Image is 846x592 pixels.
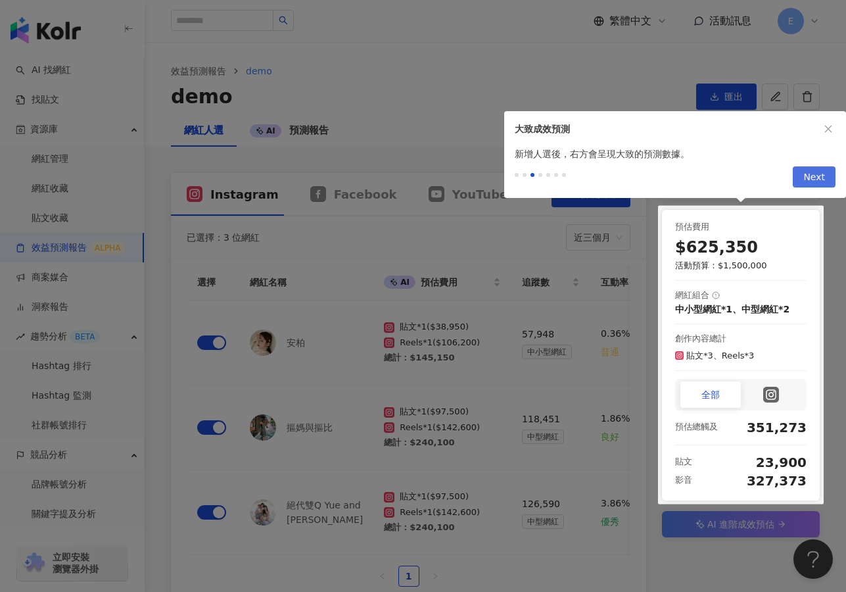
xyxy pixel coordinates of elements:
button: Next [793,166,835,187]
button: close [821,122,835,136]
div: 新增人選後，右方會呈現大致的預測數據。 [504,147,846,161]
span: close [824,124,833,134]
span: Next [803,167,825,188]
div: 大致成效預測 [515,122,821,136]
